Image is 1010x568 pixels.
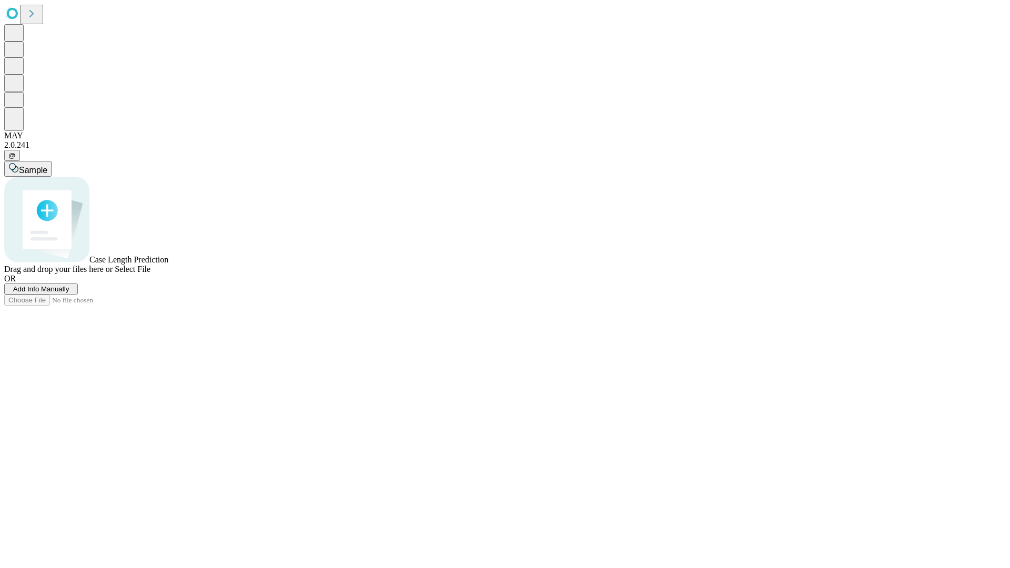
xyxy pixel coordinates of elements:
span: Sample [19,166,47,175]
button: Add Info Manually [4,283,78,295]
button: Sample [4,161,52,177]
span: Case Length Prediction [89,255,168,264]
span: Add Info Manually [13,285,69,293]
div: MAY [4,131,1006,140]
span: Drag and drop your files here or [4,265,113,273]
span: OR [4,274,16,283]
button: @ [4,150,20,161]
div: 2.0.241 [4,140,1006,150]
span: @ [8,151,16,159]
span: Select File [115,265,150,273]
